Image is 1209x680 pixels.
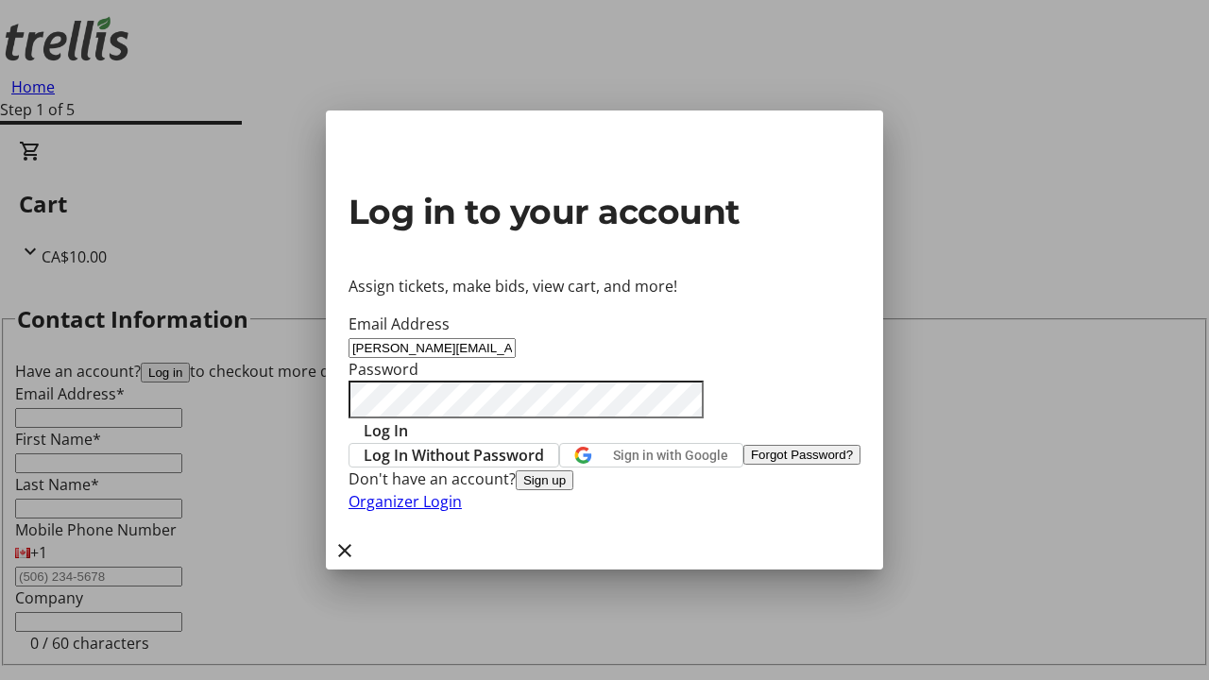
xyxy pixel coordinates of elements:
a: Organizer Login [349,491,462,512]
button: Sign up [516,470,573,490]
label: Email Address [349,314,450,334]
span: Log In Without Password [364,444,544,467]
button: Close [326,532,364,569]
span: Log In [364,419,408,442]
div: Don't have an account? [349,467,860,490]
button: Log In [349,419,423,442]
button: Log In Without Password [349,443,559,467]
label: Password [349,359,418,380]
p: Assign tickets, make bids, view cart, and more! [349,275,860,297]
input: Email Address [349,338,516,358]
button: Forgot Password? [743,445,860,465]
button: Sign in with Google [559,443,743,467]
h2: Log in to your account [349,186,860,237]
span: Sign in with Google [613,448,728,463]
